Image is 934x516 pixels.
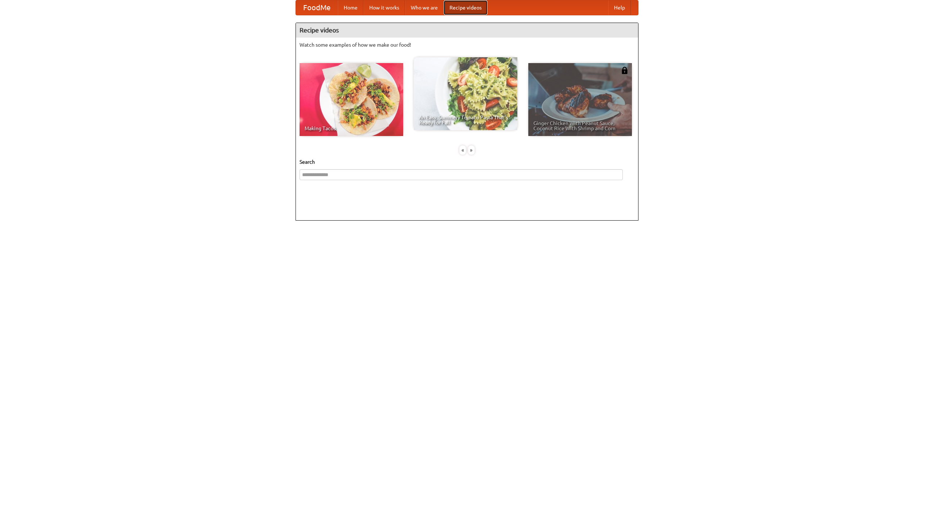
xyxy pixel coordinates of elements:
a: An Easy, Summery Tomato Pasta That's Ready for Fall [414,57,517,130]
p: Watch some examples of how we make our food! [300,41,634,49]
div: » [468,146,475,155]
a: Recipe videos [444,0,487,15]
span: Making Tacos [305,126,398,131]
a: Who we are [405,0,444,15]
img: 483408.png [621,67,628,74]
a: Home [338,0,363,15]
div: « [459,146,466,155]
a: FoodMe [296,0,338,15]
h4: Recipe videos [296,23,638,38]
h5: Search [300,158,634,166]
a: Making Tacos [300,63,403,136]
a: Help [608,0,631,15]
a: How it works [363,0,405,15]
span: An Easy, Summery Tomato Pasta That's Ready for Fall [419,115,512,125]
